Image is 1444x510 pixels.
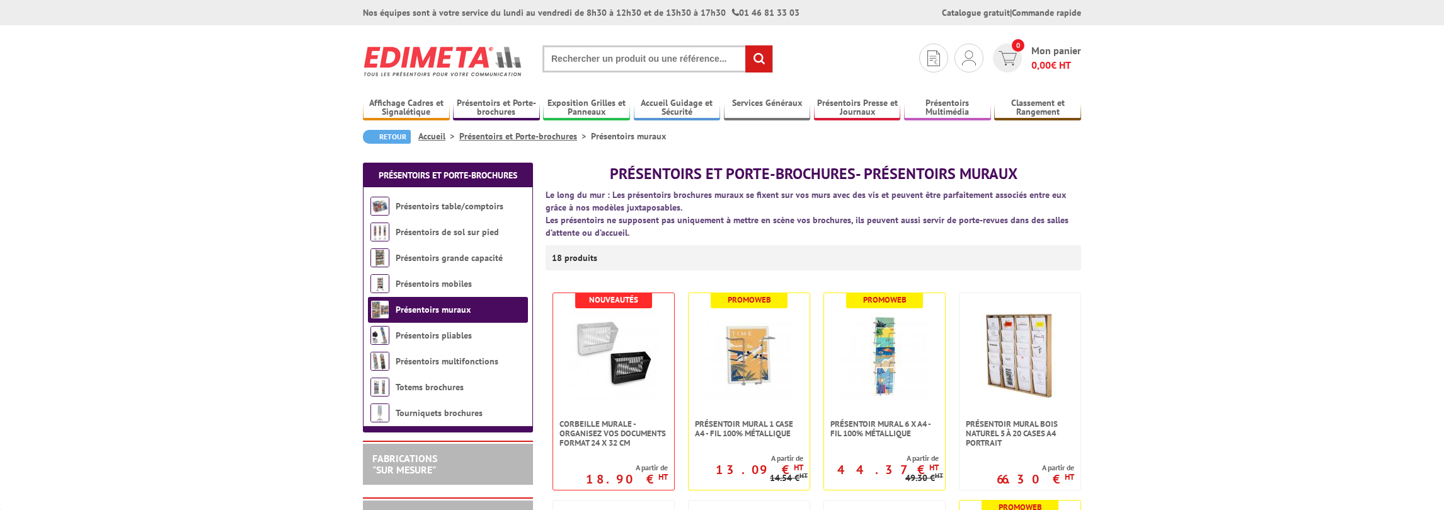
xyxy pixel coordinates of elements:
span: A partir de [824,453,939,463]
span: € HT [1031,58,1081,72]
div: | [942,6,1081,19]
img: Corbeille Murale - Organisez vos documents format 24 x 32 cm [570,312,658,400]
a: Présentoirs multifonctions [396,356,498,367]
a: Accueil [418,130,459,142]
sup: HT [799,471,808,480]
span: 0,00 [1031,59,1051,71]
span: A partir de [997,463,1074,473]
a: Présentoirs et Porte-brochures [379,170,517,181]
a: Affichage Cadres et Signalétique [363,98,450,119]
sup: HT [794,462,803,473]
span: 0 [1012,39,1024,52]
div: Nos équipes sont à votre service du lundi au vendredi de 8h30 à 12h30 et de 13h30 à 17h30 [363,6,799,19]
p: 44.37 € [837,466,939,473]
a: Présentoirs mobiles [396,278,472,289]
a: Tourniquets brochures [396,407,483,419]
b: Promoweb [728,294,771,305]
a: Présentoirs table/comptoirs [396,200,503,212]
img: Présentoirs muraux [370,300,389,319]
a: devis rapide 0 Mon panier 0,00€ HT [990,43,1081,72]
b: Nouveautés [589,294,638,305]
a: Totems brochures [396,381,464,393]
b: Promoweb [863,294,907,305]
a: Accueil Guidage et Sécurité [634,98,721,119]
span: A partir de [586,463,668,473]
img: Présentoirs table/comptoirs [370,197,389,216]
p: 18.90 € [586,475,668,483]
span: Présentoirs et Porte-brochures [610,164,856,183]
a: Présentoir mural 1 case A4 - Fil 100% métallique [689,419,810,438]
span: Présentoir mural 1 case A4 - Fil 100% métallique [695,419,803,438]
input: rechercher [745,45,772,72]
a: Présentoirs de sol sur pied [396,226,499,238]
img: Présentoirs pliables [370,326,389,345]
img: devis rapide [927,50,940,66]
img: Présentoirs de sol sur pied [370,223,389,241]
p: 14.54 € [770,473,808,483]
font: Le long du mur : Les présentoirs brochures muraux se fixent sur vos murs avec des vis et peuvent ... [546,189,1066,213]
span: A partir de [689,453,803,463]
a: Présentoirs et Porte-brochures [459,130,591,142]
a: FABRICATIONS"Sur Mesure" [372,452,437,476]
a: Présentoirs Presse et Journaux [814,98,901,119]
a: Exposition Grilles et Panneaux [543,98,630,119]
sup: HT [929,462,939,473]
p: 18 produits [552,245,599,270]
a: Présentoir Mural Bois naturel 5 à 20 cases A4 Portrait [960,419,1080,448]
a: Commande rapide [1012,7,1081,18]
img: Présentoirs mobiles [370,274,389,293]
img: Présentoirs grande capacité [370,248,389,267]
img: Présentoir mural 6 x A4 - Fil 100% métallique [840,312,929,400]
a: Présentoirs et Porte-brochures [453,98,540,119]
font: Les présentoirs ne supposent pas uniquement à mettre en scène vos brochures, ils peuvent aussi se... [546,214,1069,238]
p: 66.30 € [997,475,1074,483]
img: devis rapide [999,51,1017,66]
input: Rechercher un produit ou une référence... [542,45,773,72]
span: Présentoir Mural Bois naturel 5 à 20 cases A4 Portrait [966,419,1074,448]
img: Edimeta [363,38,524,84]
span: Corbeille Murale - Organisez vos documents format 24 x 32 cm [559,419,668,448]
img: Totems brochures [370,378,389,397]
a: Classement et Rangement [994,98,1081,119]
a: Présentoirs pliables [396,330,472,341]
a: Présentoirs muraux [396,304,471,315]
a: Retour [363,130,411,144]
a: Services Généraux [724,98,811,119]
img: Présentoir mural 1 case A4 - Fil 100% métallique [705,312,793,400]
span: Mon panier [1031,43,1081,72]
a: Présentoir mural 6 x A4 - Fil 100% métallique [824,419,945,438]
p: 49.30 € [905,473,943,483]
sup: HT [935,471,943,480]
strong: 01 46 81 33 03 [732,7,799,18]
a: Catalogue gratuit [942,7,1010,18]
img: Tourniquets brochures [370,403,389,422]
sup: HT [658,472,668,482]
img: Présentoirs multifonctions [370,352,389,371]
h1: - Présentoirs muraux [546,166,1081,182]
span: Présentoir mural 6 x A4 - Fil 100% métallique [830,419,939,438]
sup: HT [1065,472,1074,482]
img: Présentoir Mural Bois naturel 5 à 20 cases A4 Portrait [976,312,1064,400]
a: Présentoirs grande capacité [396,252,503,264]
p: 13.09 € [716,466,803,473]
a: Présentoirs Multimédia [904,98,991,119]
li: Présentoirs muraux [591,130,666,142]
img: devis rapide [962,50,976,66]
a: Corbeille Murale - Organisez vos documents format 24 x 32 cm [553,419,674,448]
